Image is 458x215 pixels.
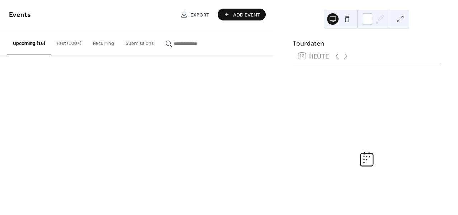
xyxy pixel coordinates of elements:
[218,9,266,20] button: Add Event
[7,29,51,55] button: Upcoming (16)
[51,29,87,55] button: Past (100+)
[175,9,215,20] a: Export
[190,11,209,19] span: Export
[120,29,160,55] button: Submissions
[9,8,31,22] span: Events
[293,38,440,48] div: Tourdaten
[233,11,260,19] span: Add Event
[87,29,120,55] button: Recurring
